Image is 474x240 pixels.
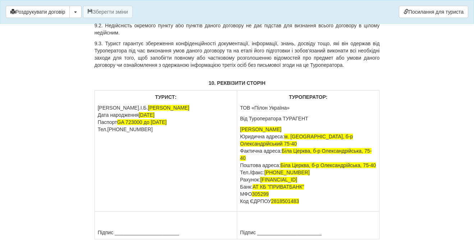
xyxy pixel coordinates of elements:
p: 9.3. Турист гарантує збереження конфіденційності документації, інформації, знань, досвіду тощо, я... [95,40,380,69]
p: Юридична адреса: Фактична адреса: Поштова адреса: Тел./факс: Рахунок: Банк: МФО Код ЄДРПОУ [240,126,376,205]
p: ТОВ «Пілон Україна» [240,104,376,111]
span: м. [GEOGRAPHIC_DATA], б-р Олександрійський 75-40 [240,134,353,147]
span: Біла Церква, б-р Олександрійська, 75-40 [240,148,372,161]
span: 2818501483 [271,198,299,204]
span: АТ КБ "ПРИВАТБАНК" [253,184,304,190]
span: [FINANCIAL_ID] [260,177,297,183]
a: Посилання для туриста [399,6,468,18]
span: [DATE] [139,112,155,118]
button: Роздрукувати договір [6,6,70,18]
button: Зберегти зміни [83,6,133,18]
p: [PERSON_NAME].І.Б. Дата народження Паспорт Тел.[PHONE_NUMBER] [98,104,234,133]
td: Підпис _______________________ [237,212,379,239]
span: [PHONE_NUMBER] [264,170,310,175]
span: Біла Церква, б-р Олександрійська, 75-40 [280,162,376,168]
p: ТУРИСТ: [98,93,234,101]
span: [PERSON_NAME] [148,105,189,111]
span: [PERSON_NAME] [240,126,281,132]
p: 9.2. Недійсність окремого пункту або пунктів даного договору не дає підстав для визнання всього д... [95,22,380,36]
div: ПАСПОРТ ТУРИСТА [126,194,173,203]
span: GA 723000 до [DATE] [117,119,167,125]
p: Від Туроператора ТУРАГЕНТ [240,115,376,122]
span: 305299 [252,191,269,197]
p: ТУРОПЕРАТОР: [240,93,376,101]
td: Підпис _______________________ [95,212,237,239]
p: 10. РЕКВІЗИТИ СТОРІН [95,79,380,87]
